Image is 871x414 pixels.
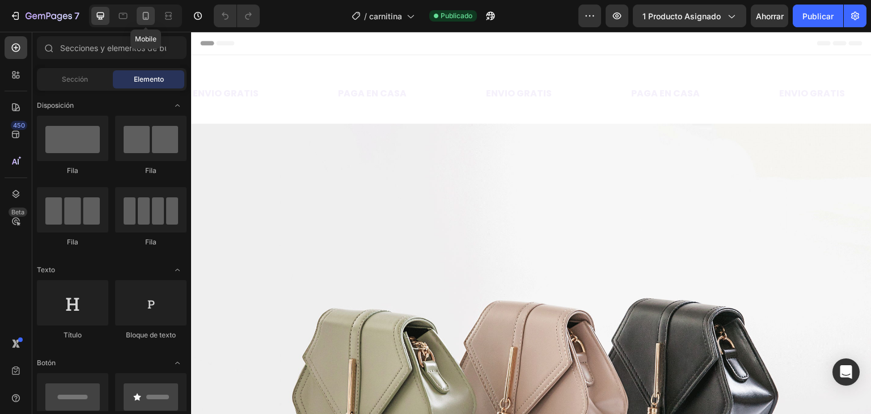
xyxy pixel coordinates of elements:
[37,358,56,367] font: Botón
[67,166,78,175] font: Fila
[37,101,74,109] font: Disposición
[64,331,82,339] font: Título
[37,36,187,59] input: Secciones y elementos de búsqueda
[588,54,654,70] p: ENVIO GRATIS
[364,11,367,21] font: /
[295,54,361,70] p: ENVIO GRATIS
[756,11,784,21] font: Ahorrar
[37,265,55,274] font: Texto
[369,11,402,21] font: carnitina
[751,5,788,27] button: Ahorrar
[633,5,746,27] button: 1 producto asignado
[168,261,187,279] span: Abrir palanca
[13,121,25,129] font: 450
[145,238,157,246] font: Fila
[5,5,84,27] button: 7
[74,10,79,22] font: 7
[145,166,157,175] font: Fila
[440,54,509,70] p: PAGA EN CASA
[802,11,834,21] font: Publicar
[67,238,78,246] font: Fila
[191,32,871,414] iframe: Área de diseño
[168,354,187,372] span: Abrir palanca
[126,331,176,339] font: Bloque de texto
[793,5,843,27] button: Publicar
[832,358,860,386] div: Abrir Intercom Messenger
[168,96,187,115] span: Abrir palanca
[134,75,164,83] font: Elemento
[62,75,88,83] font: Sección
[642,11,721,21] font: 1 producto asignado
[441,11,472,20] font: Publicado
[11,208,24,216] font: Beta
[214,5,260,27] div: Deshacer/Rehacer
